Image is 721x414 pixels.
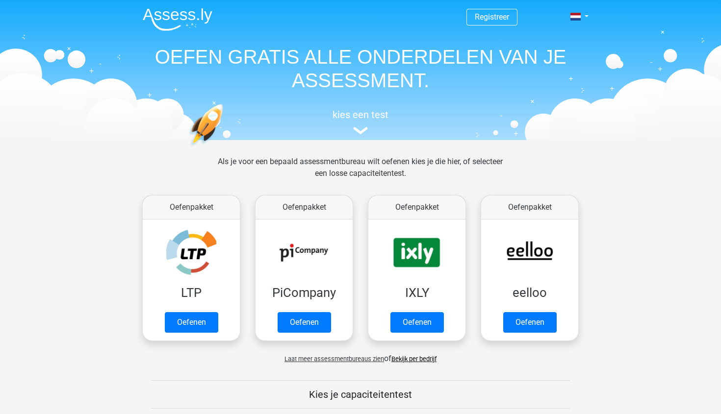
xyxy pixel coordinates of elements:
[135,345,586,365] div: of
[135,109,586,135] a: kies een test
[151,389,570,400] h5: Kies je capaciteitentest
[391,355,437,363] a: Bekijk per bedrijf
[165,312,218,333] a: Oefenen
[353,127,368,134] img: assessment
[475,12,509,22] a: Registreer
[189,104,261,193] img: oefenen
[143,8,212,31] img: Assessly
[390,312,444,333] a: Oefenen
[503,312,557,333] a: Oefenen
[135,45,586,92] h1: OEFEN GRATIS ALLE ONDERDELEN VAN JE ASSESSMENT.
[278,312,331,333] a: Oefenen
[135,109,586,121] h5: kies een test
[284,355,384,363] span: Laat meer assessmentbureaus zien
[210,156,511,191] div: Als je voor een bepaald assessmentbureau wilt oefenen kies je die hier, of selecteer een losse ca...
